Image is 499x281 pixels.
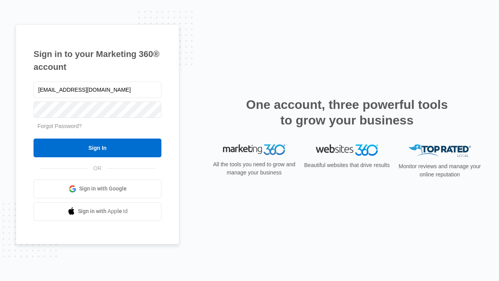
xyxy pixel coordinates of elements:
[78,207,128,215] span: Sign in with Apple Id
[244,97,450,128] h2: One account, three powerful tools to grow your business
[88,164,107,173] span: OR
[34,139,161,157] input: Sign In
[34,82,161,98] input: Email
[223,144,285,155] img: Marketing 360
[316,144,378,156] img: Websites 360
[396,162,483,179] p: Monitor reviews and manage your online reputation
[34,48,161,73] h1: Sign in to your Marketing 360® account
[303,161,391,169] p: Beautiful websites that drive results
[34,180,161,198] a: Sign in with Google
[211,160,298,177] p: All the tools you need to grow and manage your business
[79,185,127,193] span: Sign in with Google
[34,202,161,221] a: Sign in with Apple Id
[37,123,82,129] a: Forgot Password?
[409,144,471,157] img: Top Rated Local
